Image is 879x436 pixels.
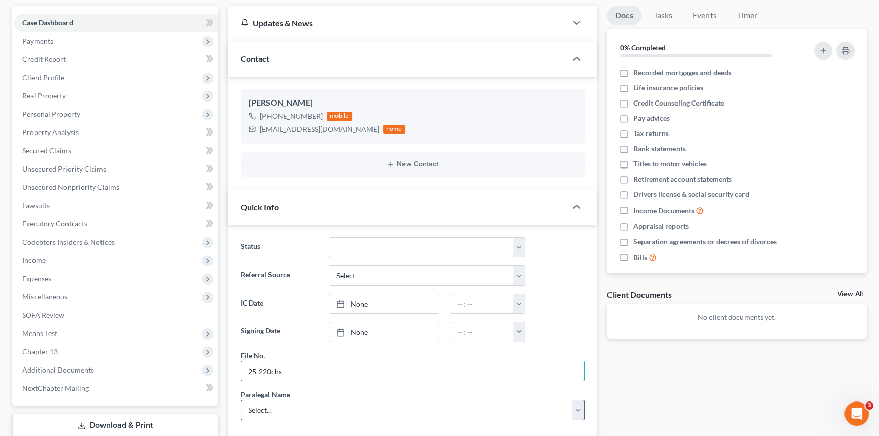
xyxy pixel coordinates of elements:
span: Bank statements [633,144,686,154]
a: Lawsuits [14,196,218,215]
span: Life insurance policies [633,83,703,93]
div: Updates & News [241,18,554,28]
span: Executory Contracts [22,219,87,228]
span: Credit Counseling Certificate [633,98,724,108]
label: Status [235,237,324,257]
div: [PERSON_NAME] [249,97,577,109]
label: Signing Date [235,322,324,342]
a: Credit Report [14,50,218,69]
p: No client documents yet. [615,312,859,322]
a: None [329,294,438,314]
a: Docs [607,6,641,25]
span: Property Analysis [22,128,79,137]
span: Payments [22,37,53,45]
span: Income [22,256,46,264]
iframe: Intercom live chat [844,401,869,426]
div: mobile [327,112,352,121]
div: File No. [241,350,265,361]
a: Timer [729,6,765,25]
div: home [383,125,405,134]
span: Additional Documents [22,365,94,374]
span: Recorded mortgages and deeds [633,68,731,78]
span: Case Dashboard [22,18,73,27]
div: [PHONE_NUMBER] [260,111,323,121]
span: Expenses [22,274,51,283]
span: Real Property [22,91,66,100]
span: Income Documents [633,206,694,216]
div: [EMAIL_ADDRESS][DOMAIN_NAME] [260,124,379,135]
span: NextChapter Mailing [22,384,89,392]
div: Client Documents [607,289,672,300]
span: Titles to motor vehicles [633,159,707,169]
a: SOFA Review [14,306,218,324]
span: Appraisal reports [633,221,689,231]
a: None [329,322,438,342]
a: Events [685,6,725,25]
span: Miscellaneous [22,292,67,301]
span: Contact [241,54,269,63]
span: Separation agreements or decrees of divorces [633,237,777,247]
a: Case Dashboard [14,14,218,32]
span: 3 [865,401,873,410]
input: -- : -- [450,294,514,314]
label: IC Date [235,294,324,314]
span: Credit Report [22,55,66,63]
label: Referral Source [235,265,324,286]
span: Personal Property [22,110,80,118]
span: Drivers license & social security card [633,189,749,199]
div: Paralegal Name [241,389,290,400]
span: Means Test [22,329,57,338]
span: Secured Claims [22,146,71,155]
strong: 0% Completed [620,43,666,52]
span: Pay advices [633,113,670,123]
span: Tax returns [633,128,669,139]
span: Bills [633,253,647,263]
a: Tasks [646,6,681,25]
input: -- : -- [450,322,514,342]
span: Unsecured Priority Claims [22,164,106,173]
a: Executory Contracts [14,215,218,233]
a: Unsecured Nonpriority Claims [14,178,218,196]
span: Client Profile [22,73,64,82]
span: Quick Info [241,202,279,212]
a: Secured Claims [14,142,218,160]
input: -- [241,361,584,381]
span: Codebtors Insiders & Notices [22,238,115,246]
span: Unsecured Nonpriority Claims [22,183,119,191]
a: NextChapter Mailing [14,379,218,397]
a: View All [837,291,863,298]
span: Lawsuits [22,201,50,210]
span: SOFA Review [22,311,64,319]
a: Unsecured Priority Claims [14,160,218,178]
button: New Contact [249,160,577,169]
span: Chapter 13 [22,347,58,356]
span: Retirement account statements [633,174,732,184]
a: Property Analysis [14,123,218,142]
